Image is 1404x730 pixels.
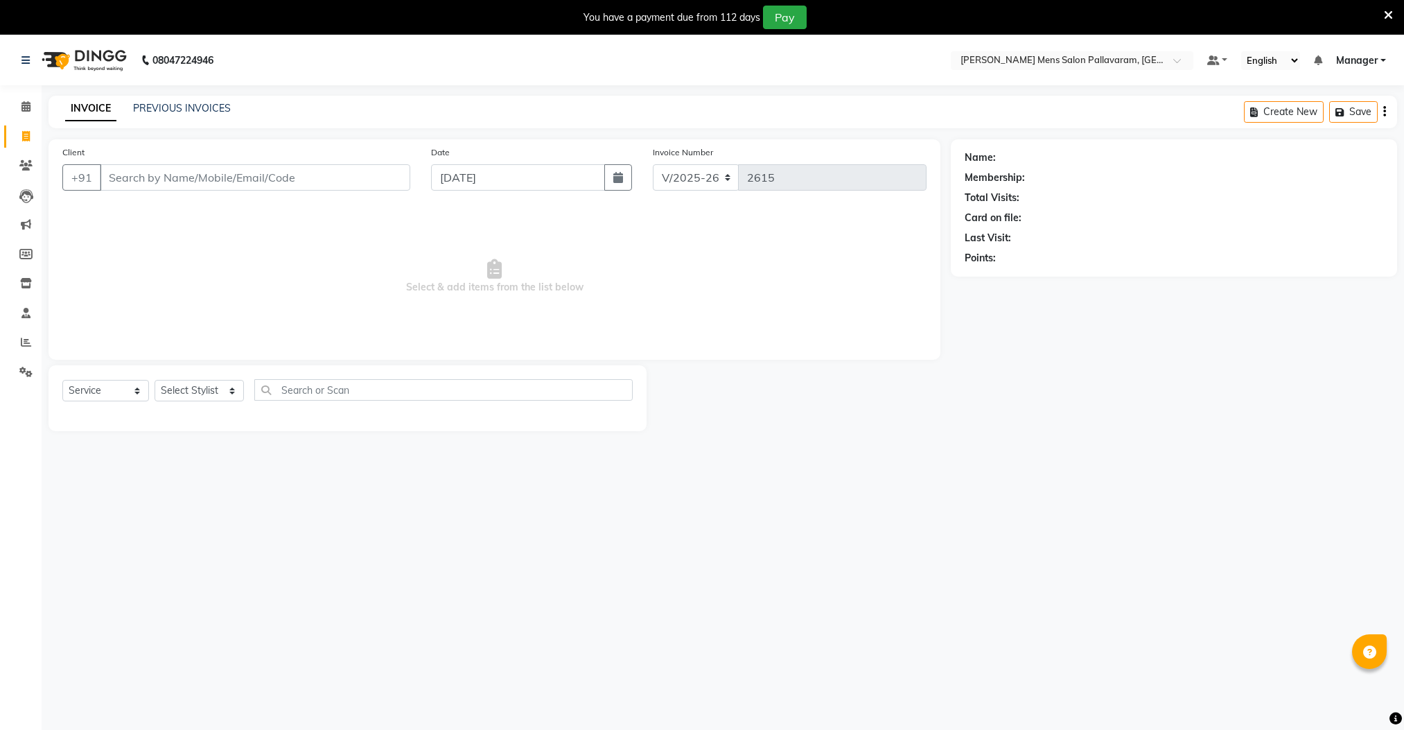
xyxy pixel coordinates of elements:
a: PREVIOUS INVOICES [133,102,231,114]
div: Last Visit: [965,231,1011,245]
button: Save [1329,101,1378,123]
button: Pay [763,6,807,29]
span: Manager [1336,53,1378,68]
label: Invoice Number [653,146,713,159]
label: Client [62,146,85,159]
div: Points: [965,251,996,266]
span: Select & add items from the list below [62,207,927,346]
iframe: chat widget [1346,675,1390,716]
a: INVOICE [65,96,116,121]
img: logo [35,41,130,80]
div: Membership: [965,171,1025,185]
b: 08047224946 [152,41,213,80]
button: +91 [62,164,101,191]
div: Total Visits: [965,191,1019,205]
button: Create New [1244,101,1324,123]
input: Search by Name/Mobile/Email/Code [100,164,410,191]
input: Search or Scan [254,379,633,401]
label: Date [431,146,450,159]
div: Name: [965,150,996,165]
div: Card on file: [965,211,1021,225]
div: You have a payment due from 112 days [583,10,760,25]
